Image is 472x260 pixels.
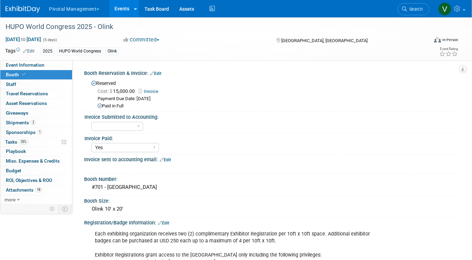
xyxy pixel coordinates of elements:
[84,174,458,183] div: Booth Number:
[160,157,171,162] a: Edit
[6,6,40,13] img: ExhibitDay
[3,21,420,33] div: HUPO World Congress 2025 - Olink
[106,48,119,55] div: Olink
[0,99,72,108] a: Asset Reservations
[84,196,458,204] div: Booth Size:
[46,204,58,213] td: Personalize Event Tab Strip
[0,108,72,118] a: Giveaways
[439,47,458,51] div: Event Rating
[0,195,72,204] a: more
[89,204,453,214] div: Olink 10' x 20'
[6,148,26,154] span: Playbook
[6,72,27,77] span: Booth
[89,78,453,109] div: Reserved
[6,177,52,183] span: ROI, Objectives & ROO
[6,120,36,125] span: Shipments
[6,81,16,87] span: Staff
[5,47,34,55] td: Tags
[158,221,169,225] a: Edit
[0,70,72,79] a: Booth
[23,49,34,54] a: Edit
[22,73,26,76] i: Booth reservation complete
[6,168,21,173] span: Budget
[31,120,36,125] span: 2
[6,62,44,68] span: Event Information
[6,100,47,106] span: Asset Reservations
[98,103,453,109] div: Paid in Full
[0,89,72,98] a: Travel Reservations
[0,118,72,127] a: Shipments2
[139,89,162,94] a: Invoice
[434,37,441,42] img: Format-Inperson.png
[391,36,458,46] div: Event Format
[84,68,458,77] div: Booth Reservation & Invoice:
[0,166,72,175] a: Budget
[0,185,72,195] a: Attachments18
[89,182,453,193] div: #701 - [GEOGRAPHIC_DATA]
[58,204,72,213] td: Toggle Event Tabs
[6,129,42,135] span: Sponsorships
[438,2,451,16] img: Valerie Weld
[84,154,458,163] div: Invoice sent to accounting email:
[5,36,41,42] span: [DATE] [DATE]
[6,91,48,96] span: Travel Reservations
[84,112,455,121] div: Invoice Submitted to Accounting:
[0,156,72,166] a: Misc. Expenses & Credits
[57,48,103,55] div: HUPO World Congress
[5,139,28,145] span: Tasks
[0,128,72,137] a: Sponsorships1
[98,96,453,102] div: Payment Due Date: [DATE]
[19,139,28,144] span: 35%
[98,88,113,94] span: Cost: $
[41,48,54,55] div: 2025
[121,36,162,44] button: Committed
[0,147,72,156] a: Playbook
[0,176,72,185] a: ROI, Objectives & ROO
[84,218,458,227] div: Registration/Badge Information:
[407,7,423,12] span: Search
[6,158,60,164] span: Misc. Expenses & Credits
[6,187,42,193] span: Attachments
[281,38,368,43] span: [GEOGRAPHIC_DATA], [GEOGRAPHIC_DATA]
[98,88,138,94] span: 15,000.00
[37,129,42,135] span: 1
[42,38,57,42] span: (5 days)
[0,80,72,89] a: Staff
[84,133,455,142] div: Invoice Paid:
[0,137,72,147] a: Tasks35%
[398,3,429,15] a: Search
[0,60,72,70] a: Event Information
[442,37,458,42] div: In-Person
[150,71,161,76] a: Edit
[4,197,16,202] span: more
[20,37,27,42] span: to
[6,110,28,116] span: Giveaways
[35,187,42,192] span: 18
